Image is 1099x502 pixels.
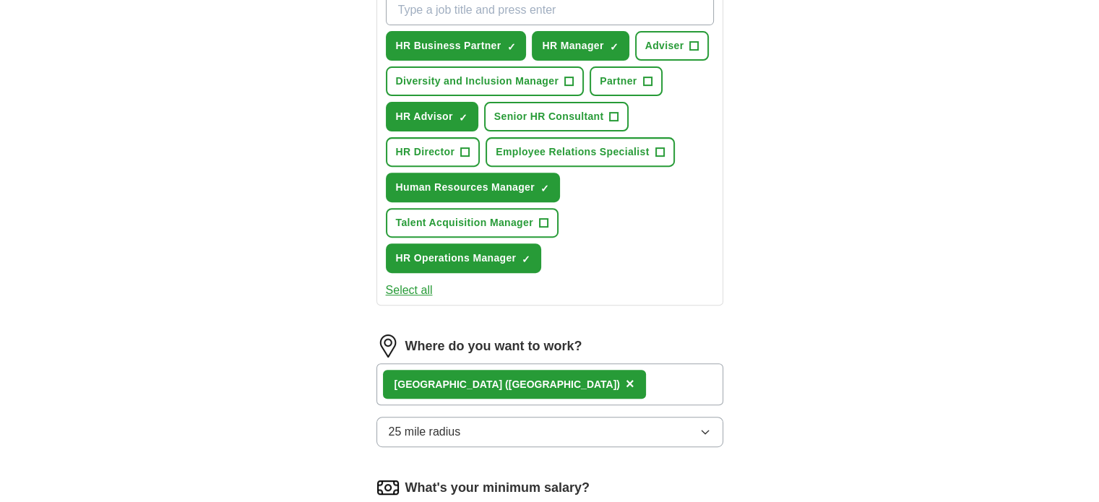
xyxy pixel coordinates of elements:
[396,215,533,230] span: Talent Acquisition Manager
[386,243,542,273] button: HR Operations Manager✓
[522,254,530,265] span: ✓
[396,109,453,124] span: HR Advisor
[386,208,559,238] button: Talent Acquisition Manager
[396,74,559,89] span: Diversity and Inclusion Manager
[396,251,517,266] span: HR Operations Manager
[590,66,662,96] button: Partner
[484,102,629,131] button: Senior HR Consultant
[376,417,723,447] button: 25 mile radius
[610,41,619,53] span: ✓
[507,41,515,53] span: ✓
[635,31,710,61] button: Adviser
[389,423,461,441] span: 25 mile radius
[386,66,585,96] button: Diversity and Inclusion Manager
[405,478,590,498] label: What's your minimum salary?
[395,378,503,390] strong: [GEOGRAPHIC_DATA]
[626,373,634,395] button: ×
[459,112,467,124] span: ✓
[386,282,433,299] button: Select all
[386,31,527,61] button: HR Business Partner✓
[532,31,629,61] button: HR Manager✓
[405,337,582,356] label: Where do you want to work?
[396,38,501,53] span: HR Business Partner
[396,180,535,195] span: Human Resources Manager
[486,137,674,167] button: Employee Relations Specialist
[496,144,649,160] span: Employee Relations Specialist
[376,334,400,358] img: location.png
[386,102,478,131] button: HR Advisor✓
[645,38,684,53] span: Adviser
[540,183,549,194] span: ✓
[396,144,455,160] span: HR Director
[600,74,637,89] span: Partner
[494,109,604,124] span: Senior HR Consultant
[386,137,480,167] button: HR Director
[626,376,634,391] span: ×
[376,476,400,499] img: salary.png
[505,378,620,390] span: ([GEOGRAPHIC_DATA])
[542,38,603,53] span: HR Manager
[386,173,560,202] button: Human Resources Manager✓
